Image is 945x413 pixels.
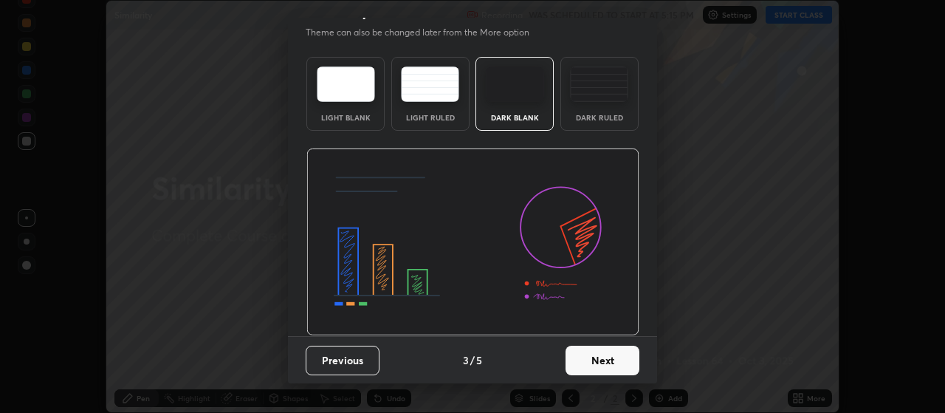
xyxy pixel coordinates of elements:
button: Previous [306,346,379,375]
div: Light Blank [316,114,375,121]
h4: / [470,352,475,368]
img: lightRuledTheme.5fabf969.svg [401,66,459,102]
img: darkThemeBanner.d06ce4a2.svg [306,149,639,336]
div: Dark Ruled [570,114,629,121]
div: Dark Blank [485,114,544,121]
p: Theme can also be changed later from the More option [306,26,545,39]
img: lightTheme.e5ed3b09.svg [317,66,375,102]
h4: 3 [463,352,469,368]
h4: 5 [476,352,482,368]
img: darkRuledTheme.de295e13.svg [570,66,628,102]
button: Next [566,346,639,375]
img: darkTheme.f0cc69e5.svg [486,66,544,102]
div: Light Ruled [401,114,460,121]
